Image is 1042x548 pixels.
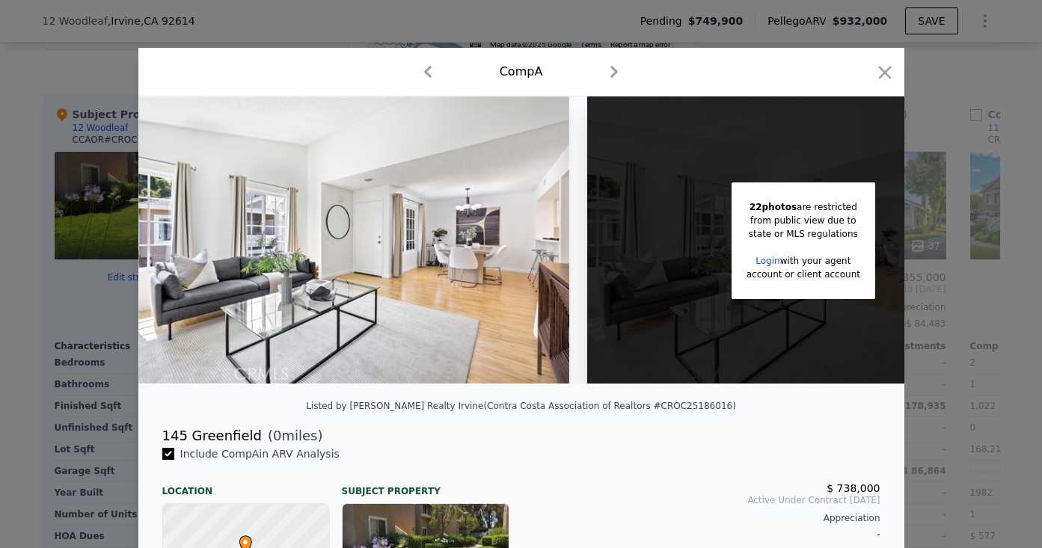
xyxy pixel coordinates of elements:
span: with your agent [780,256,851,266]
div: - [533,524,880,545]
div: Listed by [PERSON_NAME] Realty Irvine (Contra Costa Association of Realtors #CROC25186016) [306,401,736,411]
div: Location [162,473,330,497]
span: Include Comp A in ARV Analysis [174,448,346,460]
span: ( miles) [262,425,323,446]
span: Active Under Contract [DATE] [533,494,880,506]
span: 0 [273,428,281,443]
span: 22 photos [750,202,797,212]
div: 145 Greenfield [162,425,262,446]
img: Property Img [138,96,570,384]
div: state or MLS regulations [747,227,860,241]
div: Subject Property [342,473,509,497]
div: from public view due to [747,214,860,227]
div: account or client account [747,268,860,281]
a: Login [756,256,779,266]
div: • [236,535,245,544]
div: Appreciation [533,512,880,524]
span: $ 738,000 [827,482,880,494]
div: are restricted [747,200,860,214]
div: Comp A [500,63,543,81]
